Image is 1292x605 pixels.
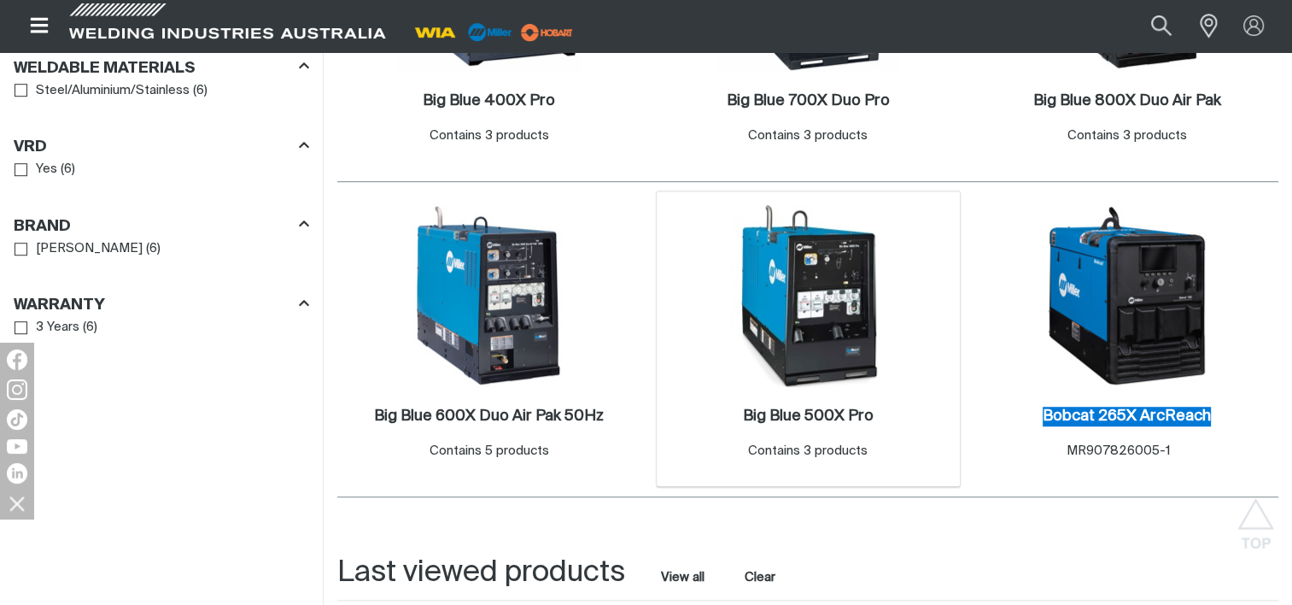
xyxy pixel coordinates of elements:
div: Weldable Materials [14,56,309,79]
ul: Weldable Materials [15,79,308,103]
div: Contains 3 products [430,126,549,146]
a: Big Blue 600X Duo Air Pak 50Hz [374,407,604,426]
img: LinkedIn [7,463,27,484]
h2: Big Blue 500X Pro [743,408,874,424]
a: Big Blue 400X Pro [423,91,555,111]
input: Product name or item number... [1111,7,1190,45]
a: Big Blue 800X Duo Air Pak [1032,91,1220,111]
h3: VRD [14,138,47,157]
h2: Last viewed products [337,554,625,592]
img: hide socials [3,489,32,518]
span: Yes [36,160,57,179]
a: Big Blue 500X Pro [743,407,874,426]
button: Search products [1132,7,1190,45]
div: Warranty [14,293,309,316]
div: Contains 3 products [1067,126,1186,146]
div: Contains 5 products [430,442,549,461]
ul: Brand [15,238,308,261]
div: Brand [14,214,309,237]
a: Yes [15,158,57,181]
img: Big Blue 500X Pro [716,204,899,387]
a: miller [516,26,578,38]
div: Contains 3 products [748,126,868,146]
h3: Warranty [14,296,105,315]
h2: Big Blue 400X Pro [423,93,555,109]
h2: Big Blue 800X Duo Air Pak [1032,93,1220,109]
button: Scroll to top [1236,498,1275,537]
img: Big Blue 600X Duo Air Pak 50Hz [398,204,581,387]
span: ( 6 ) [83,318,97,338]
img: Bobcat 265X ArcReach [1035,204,1218,387]
a: [PERSON_NAME] [15,238,143,261]
ul: Warranty [15,316,308,339]
span: ( 6 ) [146,239,161,259]
span: Steel/Aluminium/Stainless [36,81,190,101]
span: ( 6 ) [193,81,208,101]
a: Big Blue 700X Duo Pro [727,91,890,111]
button: Clear all last viewed products [741,566,780,589]
img: Facebook [7,349,27,370]
img: Instagram [7,379,27,400]
span: [PERSON_NAME] [36,239,143,259]
div: VRD [14,135,309,158]
a: Bobcat 265X ArcReach [1043,407,1211,426]
ul: VRD [15,158,308,181]
h2: Big Blue 600X Duo Air Pak 50Hz [374,408,604,424]
h3: Brand [14,217,71,237]
img: miller [516,20,578,45]
img: TikTok [7,409,27,430]
img: YouTube [7,439,27,454]
a: 3 Years [15,316,79,339]
a: View all last viewed products [661,569,704,586]
a: Steel/Aluminium/Stainless [15,79,190,103]
span: MR907826005-1 [1067,444,1171,457]
span: 3 Years [36,318,79,338]
div: Contains 3 products [748,442,868,461]
h2: Big Blue 700X Duo Pro [727,93,890,109]
span: ( 6 ) [61,160,75,179]
h3: Weldable Materials [14,59,196,79]
h2: Bobcat 265X ArcReach [1043,408,1211,424]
